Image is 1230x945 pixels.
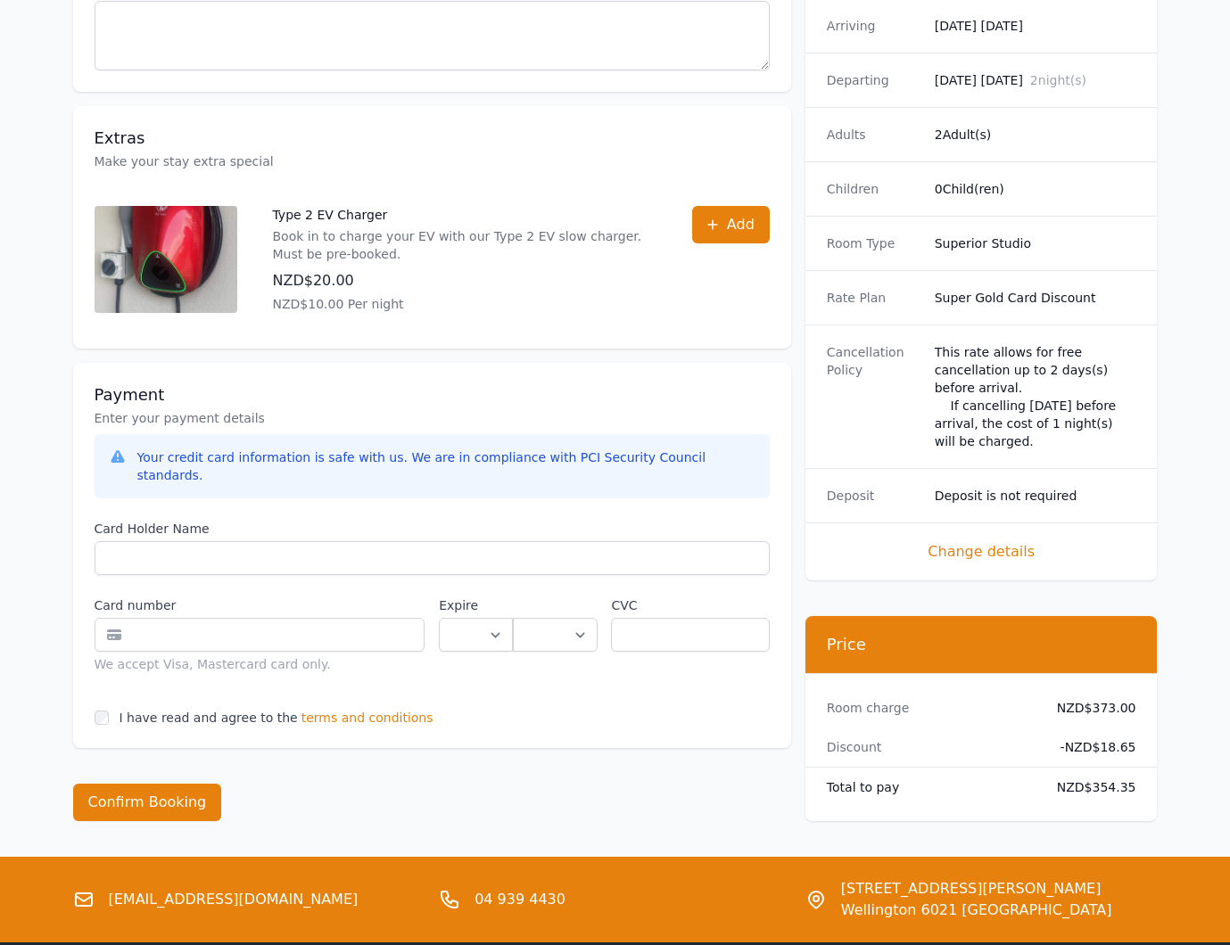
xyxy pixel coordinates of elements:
[1030,73,1086,87] span: 2 night(s)
[95,152,770,170] p: Make your stay extra special
[109,889,359,910] a: [EMAIL_ADDRESS][DOMAIN_NAME]
[95,127,770,149] h3: Extras
[827,487,920,505] dt: Deposit
[841,900,1112,921] span: Wellington 6021 [GEOGRAPHIC_DATA]
[827,180,920,198] dt: Children
[95,520,770,538] label: Card Holder Name
[827,634,1136,655] h3: Price
[827,738,1028,756] dt: Discount
[1043,778,1136,796] dd: NZD$354.35
[301,709,433,727] span: terms and conditions
[935,234,1136,252] dd: Superior Studio
[120,711,298,725] label: I have read and agree to the
[827,778,1028,796] dt: Total to pay
[827,17,920,35] dt: Arriving
[841,878,1112,900] span: [STREET_ADDRESS][PERSON_NAME]
[935,71,1136,89] dd: [DATE] [DATE]
[827,289,920,307] dt: Rate Plan
[935,289,1136,307] dd: Super Gold Card Discount
[692,206,770,243] button: Add
[95,409,770,427] p: Enter your payment details
[1043,738,1136,756] dd: - NZD$18.65
[611,596,769,614] label: CVC
[137,448,755,484] div: Your credit card information is safe with us. We are in compliance with PCI Security Council stan...
[475,889,565,910] a: 04 939 4430
[273,295,656,313] p: NZD$10.00 Per night
[935,343,1136,450] div: This rate allows for free cancellation up to 2 days(s) before arrival. If cancelling [DATE] befor...
[513,596,597,614] label: .
[827,71,920,89] dt: Departing
[95,384,770,406] h3: Payment
[827,126,920,144] dt: Adults
[95,206,237,313] img: Type 2 EV Charger
[95,596,425,614] label: Card number
[439,596,513,614] label: Expire
[73,784,222,821] button: Confirm Booking
[935,17,1136,35] dd: [DATE] [DATE]
[827,343,920,450] dt: Cancellation Policy
[935,126,1136,144] dd: 2 Adult(s)
[935,180,1136,198] dd: 0 Child(ren)
[273,206,656,224] p: Type 2 EV Charger
[827,699,1028,717] dt: Room charge
[935,487,1136,505] dd: Deposit is not required
[727,214,755,235] span: Add
[1043,699,1136,717] dd: NZD$373.00
[827,234,920,252] dt: Room Type
[95,655,425,673] div: We accept Visa, Mastercard card only.
[827,541,1136,563] span: Change details
[273,227,656,263] p: Book in to charge your EV with our Type 2 EV slow charger. Must be pre-booked.
[273,270,656,292] p: NZD$20.00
